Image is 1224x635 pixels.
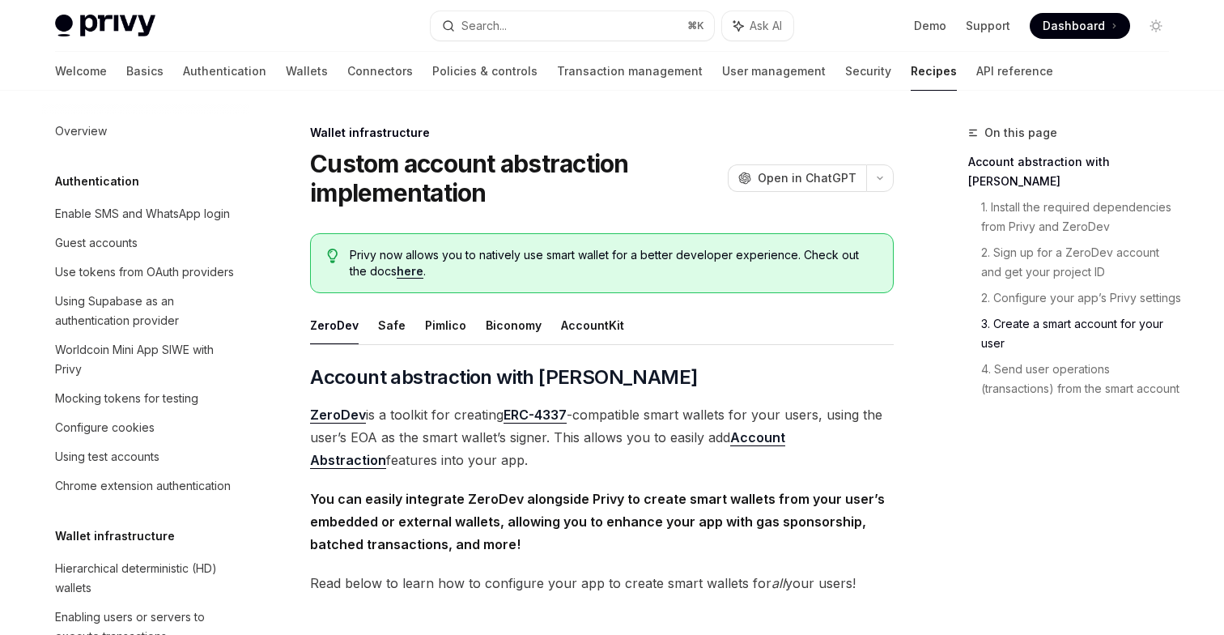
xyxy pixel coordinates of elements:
strong: You can easily integrate ZeroDev alongside Privy to create smart wallets from your user’s embedde... [310,491,885,552]
a: 1. Install the required dependencies from Privy and ZeroDev [981,194,1182,240]
span: Privy now allows you to natively use smart wallet for a better developer experience. Check out th... [350,247,877,279]
span: Open in ChatGPT [758,170,856,186]
a: Wallets [286,52,328,91]
a: Using Supabase as an authentication provider [42,287,249,335]
a: Mocking tokens for testing [42,384,249,413]
button: Search...⌘K [431,11,714,40]
button: Safe [378,306,406,344]
a: Worldcoin Mini App SIWE with Privy [42,335,249,384]
a: Guest accounts [42,228,249,258]
a: 2. Configure your app’s Privy settings [981,285,1182,311]
a: Chrome extension authentication [42,471,249,501]
a: Configure cookies [42,413,249,442]
h5: Authentication [55,172,139,191]
div: Worldcoin Mini App SIWE with Privy [55,340,240,379]
span: is a toolkit for creating -compatible smart wallets for your users, using the user’s EOA as the s... [310,403,894,471]
img: light logo [55,15,155,37]
div: Guest accounts [55,233,138,253]
div: Using Supabase as an authentication provider [55,292,240,330]
a: Transaction management [557,52,703,91]
a: Basics [126,52,164,91]
a: Overview [42,117,249,146]
div: Configure cookies [55,418,155,437]
span: Dashboard [1043,18,1105,34]
span: On this page [984,123,1057,143]
button: Toggle dark mode [1143,13,1169,39]
a: Security [845,52,891,91]
a: API reference [976,52,1053,91]
a: Account abstraction with [PERSON_NAME] [968,149,1182,194]
div: Overview [55,121,107,141]
a: 4. Send user operations (transactions) from the smart account [981,356,1182,402]
div: Use tokens from OAuth providers [55,262,234,282]
div: Mocking tokens for testing [55,389,198,408]
a: Use tokens from OAuth providers [42,258,249,287]
a: Welcome [55,52,107,91]
div: Chrome extension authentication [55,476,231,496]
div: Enable SMS and WhatsApp login [55,204,230,224]
em: all [771,575,785,591]
a: Enable SMS and WhatsApp login [42,199,249,228]
a: ZeroDev [310,407,366,424]
a: Using test accounts [42,442,249,471]
a: Dashboard [1030,13,1130,39]
span: Ask AI [750,18,782,34]
div: Search... [461,16,507,36]
button: Ask AI [722,11,793,40]
div: Using test accounts [55,447,159,467]
div: Hierarchical deterministic (HD) wallets [55,559,240,598]
svg: Tip [327,249,338,263]
a: Policies & controls [432,52,538,91]
a: Authentication [183,52,266,91]
button: AccountKit [561,306,624,344]
a: Support [966,18,1010,34]
a: 3. Create a smart account for your user [981,311,1182,356]
span: ⌘ K [687,19,704,32]
button: ZeroDev [310,306,359,344]
h5: Wallet infrastructure [55,526,175,546]
h1: Custom account abstraction implementation [310,149,721,207]
button: Open in ChatGPT [728,164,866,192]
a: Recipes [911,52,957,91]
span: Read below to learn how to configure your app to create smart wallets for your users! [310,572,894,595]
a: 2. Sign up for a ZeroDev account and get your project ID [981,240,1182,285]
div: Wallet infrastructure [310,125,894,141]
a: ERC-4337 [504,407,567,424]
a: Demo [914,18,946,34]
a: Connectors [347,52,413,91]
a: here [397,264,423,279]
a: User management [722,52,826,91]
a: Hierarchical deterministic (HD) wallets [42,554,249,603]
button: Biconomy [486,306,542,344]
span: Account abstraction with [PERSON_NAME] [310,364,697,390]
button: Pimlico [425,306,466,344]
